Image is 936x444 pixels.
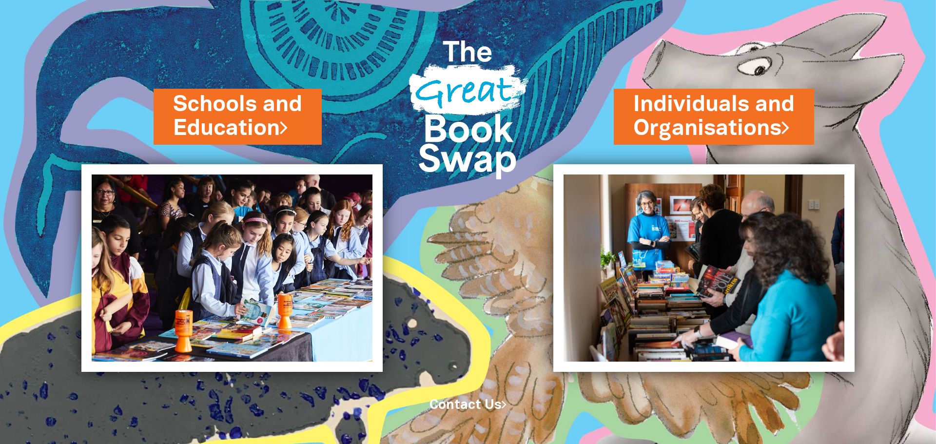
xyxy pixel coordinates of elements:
[429,399,507,411] a: Contact Us
[173,89,302,144] a: Schools andEducation
[81,164,383,372] img: Schools and Education
[397,12,539,199] img: Great Bookswap logo
[633,89,795,144] a: Individuals andOrganisations
[553,164,855,372] img: Individuals and Organisations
